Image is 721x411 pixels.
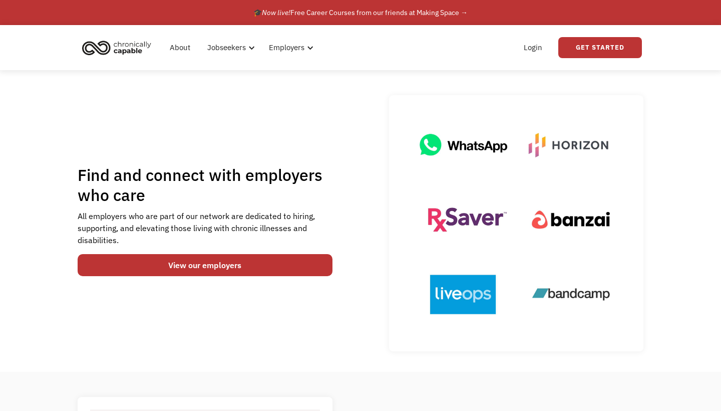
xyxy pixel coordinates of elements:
a: View our employers [78,254,332,276]
div: Employers [263,32,316,64]
div: Jobseekers [201,32,258,64]
a: About [164,32,196,64]
a: Get Started [558,37,642,58]
div: Employers [269,42,304,54]
em: Now live! [262,8,290,17]
div: All employers who are part of our network are dedicated to hiring, supporting, and elevating thos... [78,210,332,246]
img: Chronically Capable logo [79,37,154,59]
div: 🎓 Free Career Courses from our friends at Making Space → [253,7,468,19]
a: Login [518,32,548,64]
h1: Find and connect with employers who care [78,165,332,205]
div: Jobseekers [207,42,246,54]
a: home [79,37,159,59]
